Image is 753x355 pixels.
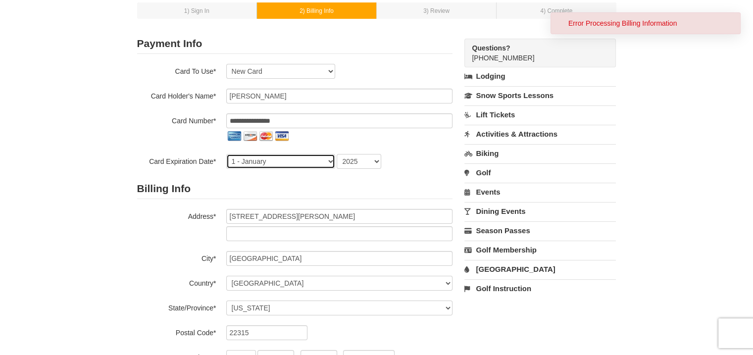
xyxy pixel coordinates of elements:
[464,221,616,240] a: Season Passes
[137,301,216,313] label: State/Province*
[544,7,572,14] span: ) Complete
[137,276,216,288] label: Country*
[423,7,450,14] small: 3
[242,128,258,144] img: discover.png
[258,128,274,144] img: mastercard.png
[300,7,334,14] small: 2
[464,241,616,259] a: Golf Membership
[184,7,209,14] small: 1
[137,113,216,126] label: Card Number*
[427,7,450,14] span: ) Review
[137,251,216,263] label: City*
[226,128,242,144] img: amex.png
[464,260,616,278] a: [GEOGRAPHIC_DATA]
[137,34,452,54] h2: Payment Info
[464,144,616,162] a: Biking
[137,154,216,166] label: Card Expiration Date*
[464,86,616,104] a: Snow Sports Lessons
[226,251,452,266] input: City
[137,89,216,101] label: Card Holder's Name*
[303,7,334,14] span: ) Billing Info
[464,67,616,85] a: Lodging
[226,89,452,103] input: Card Holder Name
[464,125,616,143] a: Activities & Attractions
[137,179,452,199] h2: Billing Info
[187,7,209,14] span: ) Sign In
[464,163,616,182] a: Golf
[137,64,216,76] label: Card To Use*
[226,325,307,340] input: Postal Code
[568,18,735,28] div: Error Processing Billing Information
[472,44,510,52] strong: Questions?
[274,128,290,144] img: visa.png
[137,325,216,338] label: Postal Code*
[540,7,572,14] small: 4
[464,279,616,298] a: Golf Instruction
[226,209,452,224] input: Billing Info
[464,202,616,220] a: Dining Events
[464,105,616,124] a: Lift Tickets
[137,209,216,221] label: Address*
[464,183,616,201] a: Events
[472,43,598,62] span: [PHONE_NUMBER]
